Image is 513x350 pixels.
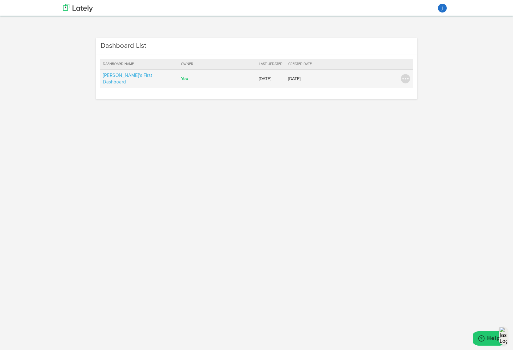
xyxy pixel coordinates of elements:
[286,59,315,69] th: Created Date
[179,69,257,88] td: You
[100,59,179,69] th: Dashboard Name
[103,73,152,84] a: [PERSON_NAME]'s First Dashboard
[256,59,286,69] th: Last Updated
[438,4,447,12] button: j
[286,69,315,88] td: [DATE]
[101,41,146,51] h3: Dashboard List
[256,69,286,88] td: [DATE]
[401,74,410,83] img: icon_menu_button.svg
[473,331,507,347] iframe: Opens a widget where you can find more information
[63,4,93,12] img: logo_lately_bg_light.svg
[179,59,257,69] th: Owner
